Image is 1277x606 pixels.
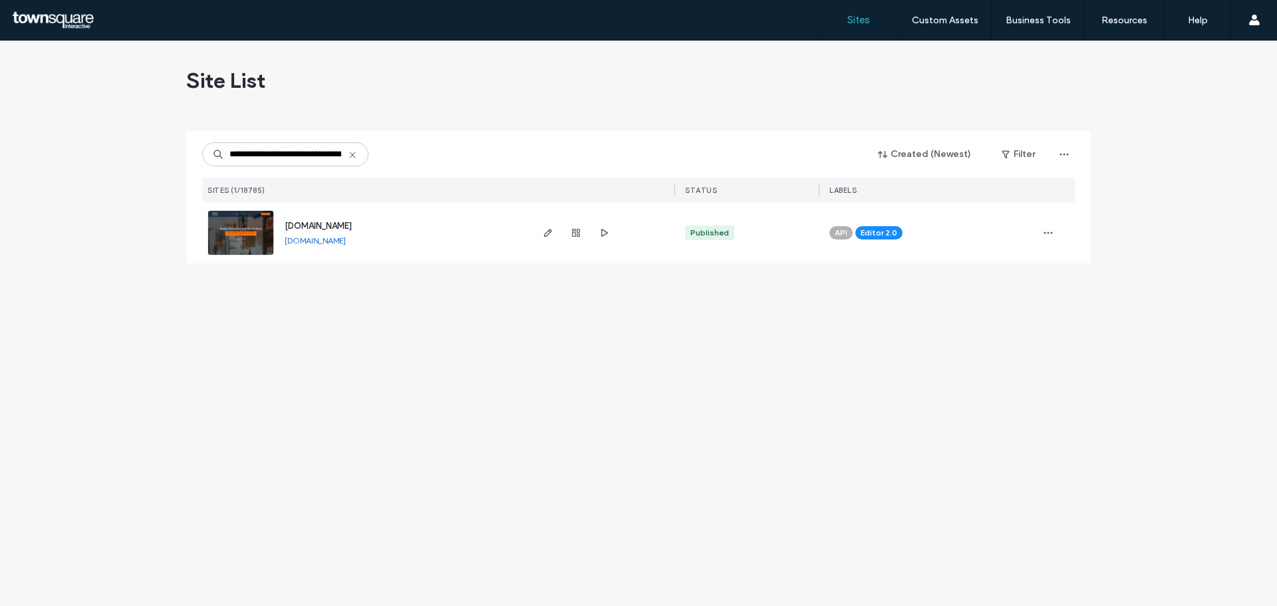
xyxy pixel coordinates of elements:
span: SITES (1/18785) [208,186,265,195]
span: Site List [186,67,265,94]
span: API [835,227,847,239]
label: Custom Assets [912,15,978,26]
label: Resources [1101,15,1147,26]
label: Sites [847,14,870,26]
span: STATUS [685,186,717,195]
label: Help [1188,15,1208,26]
label: Business Tools [1006,15,1071,26]
button: Created (Newest) [867,144,983,165]
span: Editor 2.0 [861,227,897,239]
a: [DOMAIN_NAME] [285,221,352,231]
button: Filter [988,144,1048,165]
a: [DOMAIN_NAME] [285,235,346,245]
div: Published [690,227,729,239]
span: LABELS [829,186,857,195]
